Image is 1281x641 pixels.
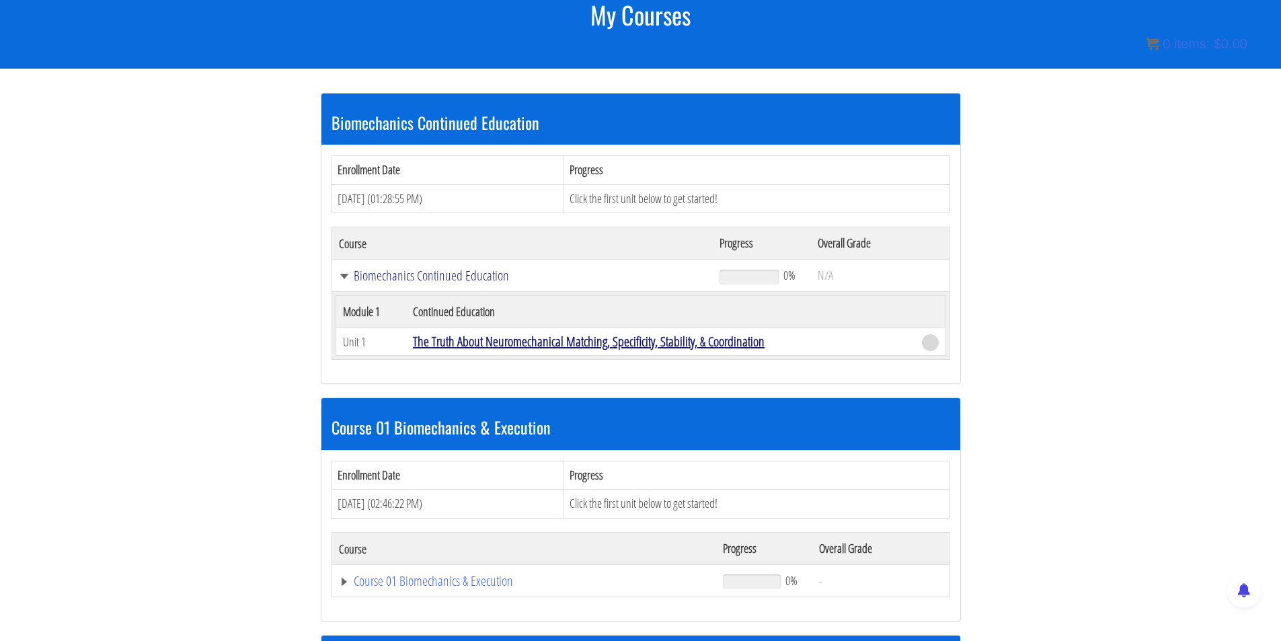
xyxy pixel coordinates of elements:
th: Overall Grade [812,533,949,565]
img: icon11.png [1146,37,1159,50]
a: 0 items: $0.00 [1146,36,1247,51]
th: Overall Grade [811,227,949,260]
span: 0 [1163,36,1170,51]
th: Course [332,533,716,565]
th: Progress [564,155,949,184]
th: Enrollment Date [332,155,564,184]
a: The Truth About Neuromechanical Matching, Specificity, Stability, & Coordination [413,332,765,350]
h3: Course 01 Biomechanics & Execution [332,418,950,436]
th: Enrollment Date [332,461,564,490]
td: Unit 1 [336,328,406,356]
td: [DATE] (02:46:22 PM) [332,490,564,519]
td: - [812,565,949,597]
a: Biomechanics Continued Education [339,269,707,282]
span: items: [1174,36,1210,51]
td: N/A [811,260,949,292]
h3: Biomechanics Continued Education [332,114,950,131]
th: Progress [564,461,949,490]
td: [DATE] (01:28:55 PM) [332,184,564,213]
th: Progress [713,227,810,260]
th: Module 1 [336,296,406,328]
a: Course 01 Biomechanics & Execution [339,574,710,588]
span: 0% [785,573,798,588]
span: $ [1214,36,1221,51]
th: Progress [716,533,812,565]
th: Continued Education [406,296,915,328]
td: Click the first unit below to get started! [564,490,949,519]
th: Course [332,227,713,260]
td: Click the first unit below to get started! [564,184,949,213]
span: 0% [783,268,795,282]
bdi: 0.00 [1214,36,1247,51]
